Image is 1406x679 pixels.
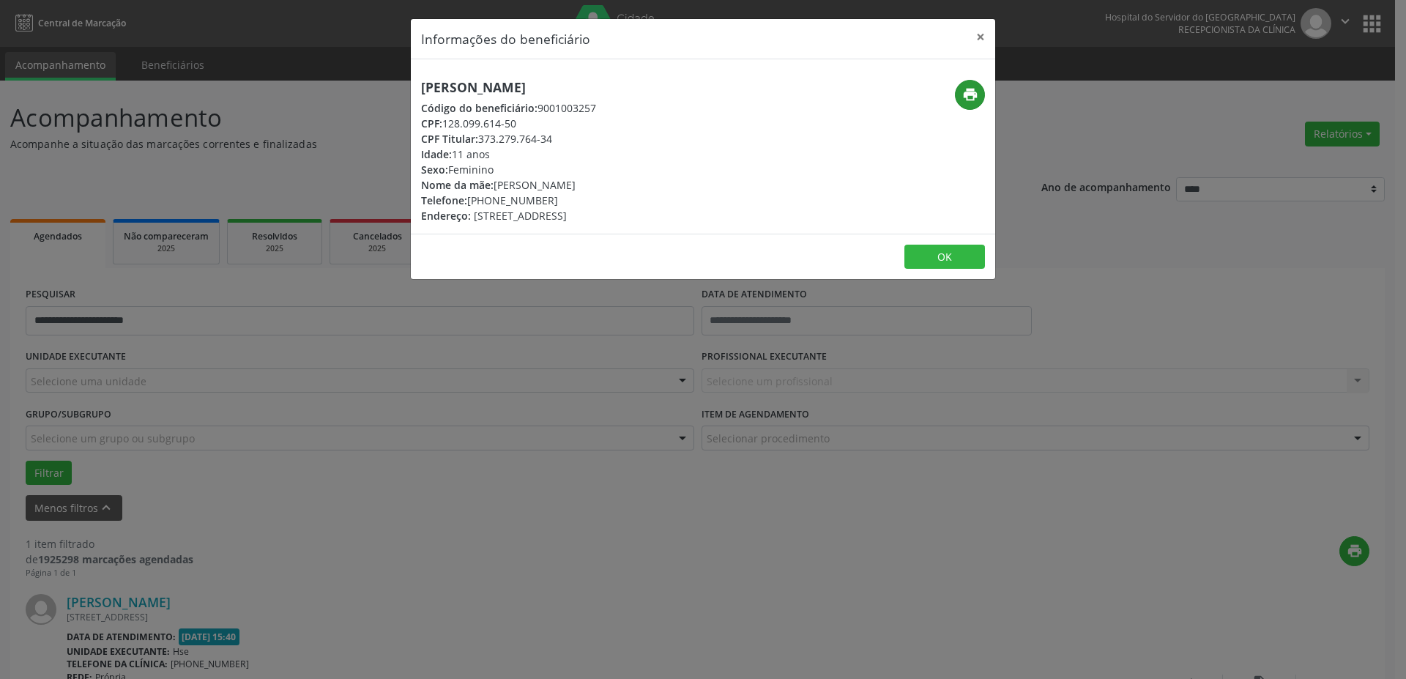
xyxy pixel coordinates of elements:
[421,116,442,130] span: CPF:
[421,163,448,177] span: Sexo:
[421,132,478,146] span: CPF Titular:
[421,209,471,223] span: Endereço:
[421,178,494,192] span: Nome da mãe:
[421,193,596,208] div: [PHONE_NUMBER]
[955,80,985,110] button: print
[421,101,538,115] span: Código do beneficiário:
[421,193,467,207] span: Telefone:
[421,131,596,146] div: 373.279.764-34
[421,162,596,177] div: Feminino
[421,147,452,161] span: Idade:
[904,245,985,270] button: OK
[421,146,596,162] div: 11 anos
[421,29,590,48] h5: Informações do beneficiário
[474,209,567,223] span: [STREET_ADDRESS]
[966,19,995,55] button: Close
[962,86,978,103] i: print
[421,177,596,193] div: [PERSON_NAME]
[421,80,596,95] h5: [PERSON_NAME]
[421,116,596,131] div: 128.099.614-50
[421,100,596,116] div: 9001003257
